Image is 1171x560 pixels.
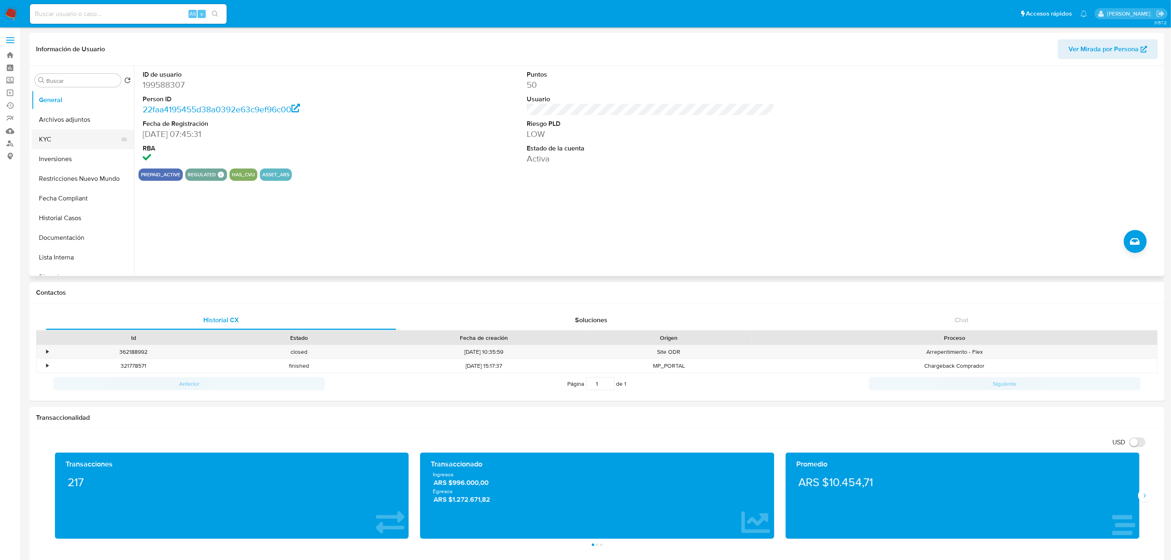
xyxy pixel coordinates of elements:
div: 321778571 [51,359,216,373]
h1: Información de Usuario [36,45,105,53]
button: KYC [32,130,127,149]
button: prepaid_active [141,173,180,176]
div: finished [216,359,382,373]
dt: ID de usuario [143,70,391,79]
dt: Riesgo PLD [527,119,775,128]
button: Ver Mirada por Persona [1058,39,1158,59]
button: Buscar [38,77,45,84]
div: Proceso [757,334,1152,342]
div: Estado [222,334,376,342]
span: s [200,10,203,18]
button: Direcciones [32,267,134,287]
button: Restricciones Nuevo Mundo [32,169,134,189]
span: Historial CX [203,315,239,325]
button: Inversiones [32,149,134,169]
dt: Estado de la cuenta [527,144,775,153]
button: Volver al orden por defecto [124,77,131,86]
div: [DATE] 15:17:37 [382,359,586,373]
dt: Fecha de Registración [143,119,391,128]
span: Ver Mirada por Persona [1069,39,1139,59]
dt: Usuario [527,95,775,104]
button: Archivos adjuntos [32,110,134,130]
button: regulated [188,173,216,176]
div: Origen [592,334,746,342]
input: Buscar usuario o caso... [30,9,227,19]
dd: 50 [527,79,775,91]
a: Notificaciones [1080,10,1087,17]
button: Documentación [32,228,134,248]
span: Accesos rápidos [1026,9,1072,18]
dd: [DATE] 07:45:31 [143,128,391,140]
dd: Activa [527,153,775,164]
a: 22faa4195455d38a0392e63c9ef96c00 [143,103,300,115]
button: Siguiente [869,377,1141,390]
h1: Contactos [36,289,1158,297]
span: Alt [189,10,196,18]
span: Página de [568,377,627,390]
div: Id [57,334,211,342]
button: search-icon [207,8,223,20]
div: Site ODR [586,345,752,359]
button: has_cvu [232,173,255,176]
span: Chat [955,315,969,325]
a: Salir [1156,9,1165,18]
div: closed [216,345,382,359]
input: Buscar [46,77,118,84]
dt: Puntos [527,70,775,79]
div: • [46,348,48,356]
p: andres.vilosio@mercadolibre.com [1107,10,1153,18]
div: MP_PORTAL [586,359,752,373]
div: 362188992 [51,345,216,359]
button: Fecha Compliant [32,189,134,208]
span: Soluciones [575,315,607,325]
div: Chargeback Comprador [752,359,1157,373]
button: Anterior [53,377,325,390]
span: 1 [625,380,627,388]
button: asset_ars [262,173,289,176]
button: General [32,90,134,110]
dt: RBA [143,144,391,153]
button: Lista Interna [32,248,134,267]
div: Arrepentimiento - Flex [752,345,1157,359]
div: • [46,362,48,370]
div: [DATE] 10:35:59 [382,345,586,359]
button: Historial Casos [32,208,134,228]
dt: Person ID [143,95,391,104]
dd: LOW [527,128,775,140]
div: Fecha de creación [388,334,580,342]
dd: 199588307 [143,79,391,91]
h1: Transaccionalidad [36,414,1158,422]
